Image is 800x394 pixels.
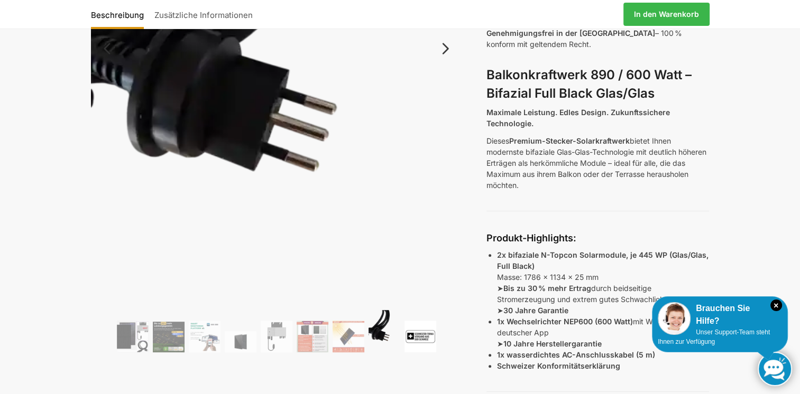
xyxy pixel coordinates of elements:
[486,108,670,128] strong: Maximale Leistung. Edles Design. Zukunftssichere Technologie.
[503,284,591,293] strong: Bis zu 30 % mehr Ertrag
[486,135,709,191] p: Dieses bietet Ihnen modernste bifaziale Glas-Glas-Technologie mit deutlich höheren Erträgen als h...
[497,317,633,326] strong: 1x Wechselrichter NEP600 (600 Watt)
[503,306,568,315] strong: 30 Jahre Garantie
[623,3,710,26] a: In den Warenkorb
[486,29,655,37] span: Genehmigungsfrei in der [GEOGRAPHIC_DATA]
[261,321,292,352] img: Balkonkraftwerk 890/600 Watt bificial Glas/Glas – Bild 5
[658,302,691,335] img: Customer service
[486,232,576,243] strong: Produkt-Highlights:
[503,339,602,348] strong: 10 Jahre Herstellergarantie
[153,322,185,352] img: Balkonkraftwerk 890/600 Watt bificial Glas/Glas – Bild 2
[117,321,149,352] img: Bificiales Hochleistungsmodul
[497,249,709,316] p: Masse: 1786 x 1134 x 25 mm ➤ durch beidseitige Stromerzeugung und extrem gutes Schwachlichtverhal...
[497,250,709,270] strong: 2x bifaziale N-Topcon Solarmodule, je 445 WP (Glas/Glas, Full Black)
[658,302,782,327] div: Brauchen Sie Hilfe?
[509,136,630,145] strong: Premium-Stecker-Solarkraftwerk
[486,29,682,49] span: – 100 % konform mit geltendem Recht.
[333,321,364,352] img: Bificial 30 % mehr Leistung
[497,361,620,370] strong: Schweizer Konformitätserklärung
[770,299,782,311] i: Schließen
[369,310,400,352] img: Anschlusskabel-3meter_schweizer-stecker
[297,321,328,352] img: Bificial im Vergleich zu billig Modulen
[486,67,692,101] strong: Balkonkraftwerk 890 / 600 Watt – Bifazial Full Black Glas/Glas
[189,321,220,352] img: Balkonkraftwerk 890/600 Watt bificial Glas/Glas – Bild 3
[91,2,149,27] a: Beschreibung
[497,316,709,349] p: mit WLAN-Funktion & deutscher App ➤
[658,329,770,345] span: Unser Support-Team steht Ihnen zur Verfügung
[497,350,655,359] strong: 1x wasserdichtes AC-Anschlusskabel (5 m)
[225,331,256,352] img: Maysun
[404,321,436,352] img: Balkonkraftwerk 890/600 Watt bificial Glas/Glas – Bild 9
[149,2,258,27] a: Zusätzliche Informationen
